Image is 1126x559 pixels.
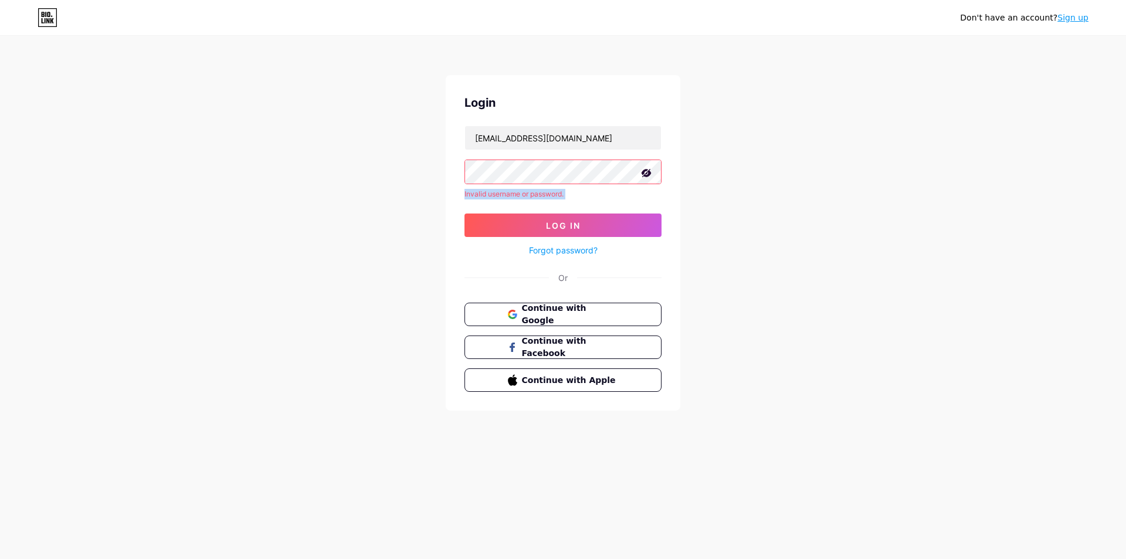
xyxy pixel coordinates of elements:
span: Log In [546,221,581,231]
button: Continue with Google [464,303,662,326]
div: Don't have an account? [960,12,1088,24]
span: Continue with Apple [522,374,619,387]
span: Continue with Google [522,302,619,327]
button: Log In [464,214,662,237]
button: Continue with Facebook [464,336,662,359]
div: Or [558,272,568,284]
span: Continue with Facebook [522,335,619,360]
button: Continue with Apple [464,368,662,392]
a: Sign up [1057,13,1088,22]
input: Username [465,126,661,150]
div: Invalid username or password. [464,189,662,199]
div: Login [464,94,662,111]
a: Forgot password? [529,244,598,256]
